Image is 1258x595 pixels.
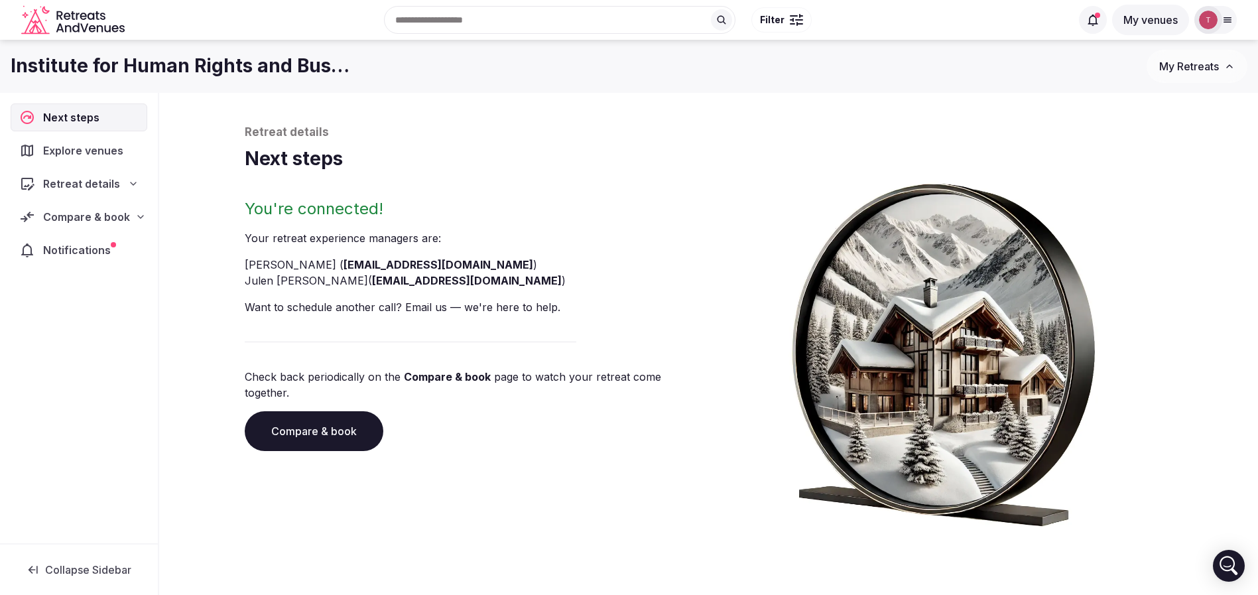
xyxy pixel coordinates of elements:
[1112,5,1189,35] button: My venues
[245,299,704,315] p: Want to schedule another call? Email us — we're here to help.
[1112,13,1189,27] a: My venues
[245,257,704,273] li: [PERSON_NAME] ( )
[45,563,131,576] span: Collapse Sidebar
[43,143,129,159] span: Explore venues
[751,7,812,33] button: Filter
[21,5,127,35] a: Visit the homepage
[767,172,1120,527] img: Winter chalet retreat in picture frame
[344,258,533,271] a: [EMAIL_ADDRESS][DOMAIN_NAME]
[245,411,383,451] a: Compare & book
[245,230,704,246] p: Your retreat experience manager s are :
[1213,550,1245,582] div: Open Intercom Messenger
[43,209,130,225] span: Compare & book
[21,5,127,35] svg: Retreats and Venues company logo
[11,53,350,79] h1: Institute for Human Rights and Business
[11,137,147,165] a: Explore venues
[404,370,491,383] a: Compare & book
[1199,11,1218,29] img: Thiago Martins
[245,125,1173,141] p: Retreat details
[245,198,704,220] h2: You're connected!
[11,103,147,131] a: Next steps
[43,176,120,192] span: Retreat details
[245,146,1173,172] h1: Next steps
[245,273,704,289] li: Julen [PERSON_NAME] ( )
[11,555,147,584] button: Collapse Sidebar
[11,236,147,264] a: Notifications
[760,13,785,27] span: Filter
[1147,50,1247,83] button: My Retreats
[43,242,116,258] span: Notifications
[43,109,105,125] span: Next steps
[372,274,562,287] a: [EMAIL_ADDRESS][DOMAIN_NAME]
[1159,60,1219,73] span: My Retreats
[245,369,704,401] p: Check back periodically on the page to watch your retreat come together.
